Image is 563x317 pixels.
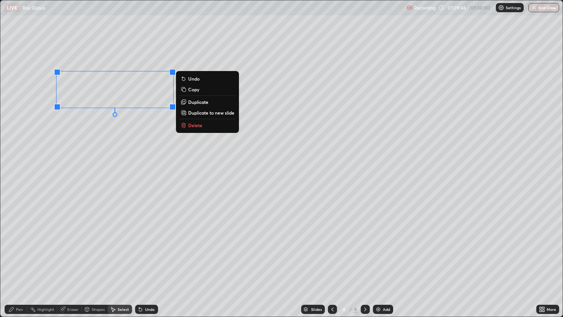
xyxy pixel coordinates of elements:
p: Copy [188,86,199,92]
button: Duplicate [179,97,236,107]
p: Settings [506,6,521,10]
img: add-slide-button [375,306,381,312]
div: More [547,307,556,311]
img: end-class-cross [531,5,537,11]
div: 8 [353,306,358,313]
div: Select [118,307,129,311]
button: Copy [179,85,236,94]
div: Add [383,307,390,311]
p: Delete [188,122,202,128]
img: recording.375f2c34.svg [407,5,413,11]
div: Slides [311,307,322,311]
div: Pen [16,307,23,311]
p: LIVE [7,5,17,11]
div: Highlight [37,307,54,311]
div: Undo [145,307,155,311]
button: End Class [528,3,559,12]
button: Undo [179,74,236,83]
p: Ray Optics [23,5,45,11]
button: Delete [179,121,236,130]
button: Duplicate to new slide [179,108,236,117]
img: class-settings-icons [498,5,504,11]
div: Eraser [67,307,79,311]
div: Shapes [92,307,105,311]
div: 8 [340,307,348,312]
p: Undo [188,76,200,82]
p: Recording [414,5,436,11]
p: Duplicate to new slide [188,110,234,116]
div: / [349,307,352,312]
p: Duplicate [188,99,208,105]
